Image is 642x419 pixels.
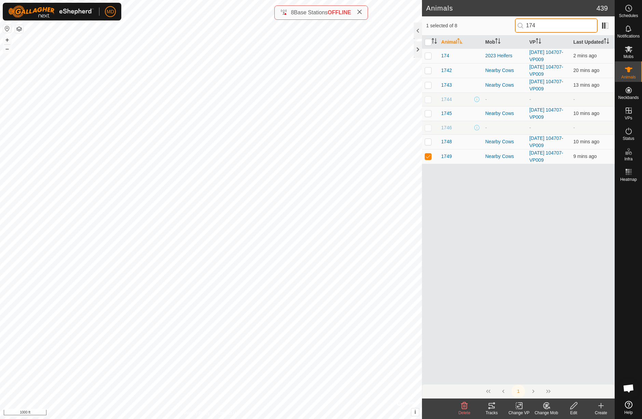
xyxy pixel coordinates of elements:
[624,410,633,415] span: Help
[478,410,505,416] div: Tracks
[587,410,615,416] div: Create
[573,97,575,102] span: -
[294,10,328,15] span: Base Stations
[529,150,563,163] a: [DATE] 104707-VP009
[441,52,449,59] span: 174
[482,35,527,49] th: Mob
[426,4,596,12] h2: Animals
[495,39,501,45] p-sorticon: Activate to sort
[15,25,23,33] button: Map Layers
[597,3,608,13] span: 439
[619,14,638,18] span: Schedules
[438,35,482,49] th: Animal
[625,116,632,120] span: VPs
[623,136,634,141] span: Status
[441,138,452,145] span: 1748
[617,34,640,38] span: Notifications
[485,124,524,131] div: -
[515,18,598,33] input: Search (S)
[529,79,563,91] a: [DATE] 104707-VP009
[432,39,437,45] p-sorticon: Activate to sort
[3,45,11,53] button: –
[457,39,463,45] p-sorticon: Activate to sort
[573,68,599,73] span: 6 Oct 2025 at 12:08 pm
[620,177,637,182] span: Heatmap
[624,55,633,59] span: Mobs
[291,10,294,15] span: 8
[441,110,452,117] span: 1745
[529,135,563,148] a: [DATE] 104707-VP009
[459,410,470,415] span: Delete
[485,110,524,117] div: Nearby Cows
[411,408,419,416] button: i
[441,82,452,89] span: 1743
[328,10,351,15] span: OFFLINE
[485,96,524,103] div: -
[615,398,642,417] a: Help
[511,385,525,398] button: 1
[618,96,639,100] span: Neckbands
[573,53,597,58] span: 6 Oct 2025 at 12:25 pm
[184,410,210,416] a: Privacy Policy
[414,409,416,415] span: i
[441,153,452,160] span: 1749
[529,64,563,77] a: [DATE] 104707-VP009
[573,154,597,159] span: 6 Oct 2025 at 12:18 pm
[573,125,575,130] span: -
[485,138,524,145] div: Nearby Cows
[441,67,452,74] span: 1742
[529,107,563,120] a: [DATE] 104707-VP009
[3,25,11,33] button: Reset Map
[527,35,571,49] th: VP
[107,8,114,15] span: MD
[8,5,94,18] img: Gallagher Logo
[505,410,533,416] div: Change VP
[218,410,238,416] a: Contact Us
[571,35,615,49] th: Last Updated
[529,125,531,130] app-display-virtual-paddock-transition: -
[560,410,587,416] div: Edit
[536,39,541,45] p-sorticon: Activate to sort
[3,36,11,44] button: +
[621,75,636,79] span: Animals
[529,97,531,102] app-display-virtual-paddock-transition: -
[529,49,563,62] a: [DATE] 104707-VP009
[624,157,632,161] span: Infra
[485,67,524,74] div: Nearby Cows
[441,96,452,103] span: 1744
[426,22,515,29] span: 1 selected of 8
[573,139,599,144] span: 6 Oct 2025 at 12:17 pm
[485,82,524,89] div: Nearby Cows
[573,111,599,116] span: 6 Oct 2025 at 12:18 pm
[573,82,599,88] span: 6 Oct 2025 at 12:15 pm
[485,52,524,59] div: 2023 Heifers
[533,410,560,416] div: Change Mob
[441,124,452,131] span: 1746
[618,378,639,399] div: Open chat
[604,39,609,45] p-sorticon: Activate to sort
[485,153,524,160] div: Nearby Cows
